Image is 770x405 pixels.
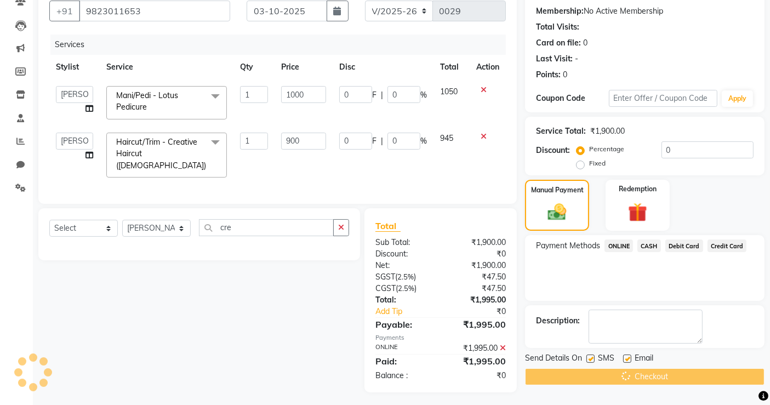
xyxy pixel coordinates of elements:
[49,1,80,21] button: +91
[589,158,606,168] label: Fixed
[619,184,657,194] label: Redemption
[441,271,514,283] div: ₹47.50
[598,352,614,366] span: SMS
[420,135,427,147] span: %
[441,283,514,294] div: ₹47.50
[441,260,514,271] div: ₹1,900.00
[536,240,600,252] span: Payment Methods
[536,126,586,137] div: Service Total:
[367,271,441,283] div: ( )
[381,135,383,147] span: |
[116,90,178,112] span: Mani/Pedi - Lotus Pedicure
[367,355,441,368] div: Paid:
[367,370,441,381] div: Balance :
[420,89,427,101] span: %
[79,1,230,21] input: Search by Name/Mobile/Email/Code
[147,102,152,112] a: x
[590,126,625,137] div: ₹1,900.00
[441,370,514,381] div: ₹0
[604,239,633,252] span: ONLINE
[367,318,441,331] div: Payable:
[441,343,514,354] div: ₹1,995.00
[206,161,211,170] a: x
[49,55,100,79] th: Stylist
[536,5,754,17] div: No Active Membership
[375,220,401,232] span: Total
[609,90,717,107] input: Enter Offer / Coupon Code
[372,89,377,101] span: F
[275,55,333,79] th: Price
[375,283,396,293] span: CGST
[50,35,514,55] div: Services
[470,55,506,79] th: Action
[440,133,453,143] span: 945
[637,239,661,252] span: CASH
[398,284,414,293] span: 2.5%
[536,145,570,156] div: Discount:
[536,69,561,81] div: Points:
[583,37,588,49] div: 0
[441,237,514,248] div: ₹1,900.00
[367,306,453,317] a: Add Tip
[375,272,395,282] span: SGST
[233,55,275,79] th: Qty
[381,89,383,101] span: |
[542,202,572,223] img: _cash.svg
[375,333,506,343] div: Payments
[367,283,441,294] div: ( )
[116,137,206,170] span: Haircut/Trim - Creative Haircut ([DEMOGRAPHIC_DATA])
[367,294,441,306] div: Total:
[536,315,580,327] div: Description:
[531,185,584,195] label: Manual Payment
[100,55,233,79] th: Service
[665,239,703,252] span: Debit Card
[367,237,441,248] div: Sub Total:
[563,69,567,81] div: 0
[372,135,377,147] span: F
[441,248,514,260] div: ₹0
[441,355,514,368] div: ₹1,995.00
[199,219,334,236] input: Search
[525,352,582,366] span: Send Details On
[536,53,573,65] div: Last Visit:
[536,21,579,33] div: Total Visits:
[635,352,653,366] span: Email
[589,144,624,154] label: Percentage
[441,318,514,331] div: ₹1,995.00
[367,343,441,354] div: ONLINE
[722,90,753,107] button: Apply
[333,55,434,79] th: Disc
[622,201,653,225] img: _gift.svg
[575,53,578,65] div: -
[397,272,414,281] span: 2.5%
[536,93,608,104] div: Coupon Code
[434,55,470,79] th: Total
[536,37,581,49] div: Card on file:
[440,87,458,96] span: 1050
[536,5,584,17] div: Membership:
[453,306,515,317] div: ₹0
[367,260,441,271] div: Net:
[708,239,747,252] span: Credit Card
[441,294,514,306] div: ₹1,995.00
[367,248,441,260] div: Discount:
